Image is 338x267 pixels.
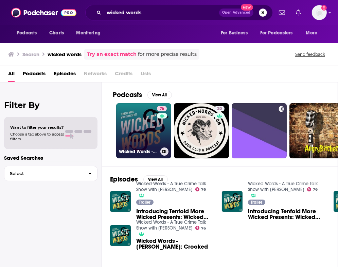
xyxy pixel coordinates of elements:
[12,27,46,40] button: open menu
[147,91,172,99] button: View All
[312,5,327,20] button: Show profile menu
[4,166,97,181] button: Select
[216,27,256,40] button: open menu
[10,132,64,141] span: Choose a tab above to access filters.
[136,238,214,250] a: Wicked Words - Nathan Masters: Crooked
[256,27,303,40] button: open menu
[84,68,107,82] span: Networks
[119,149,158,155] h3: Wicked Words - A True Crime Talk Show with [PERSON_NAME]
[4,171,83,176] span: Select
[8,68,15,82] a: All
[312,5,327,20] img: User Profile
[22,51,39,58] h3: Search
[138,50,197,58] span: for more precise results
[251,200,262,204] span: Trailer
[87,50,137,58] a: Try an exact match
[10,125,64,130] span: Want to filter your results?
[293,7,304,18] a: Show notifications dropdown
[276,7,288,18] a: Show notifications dropdown
[139,200,150,204] span: Trailer
[113,91,172,99] a: PodcastsView All
[4,100,97,110] h2: Filter By
[54,68,76,82] a: Episodes
[248,181,318,192] a: Wicked Words - A True Crime Talk Show with Kate Winkler Dawson
[141,68,151,82] span: Lists
[23,68,46,82] a: Podcasts
[293,51,327,57] button: Send feedback
[110,191,131,212] img: Introducing Tenfold More Wicked Presents: Wicked Words, Season 3
[248,208,325,220] a: Introducing Tenfold More Wicked Presents: Wicked Words
[214,106,225,111] a: 20
[76,28,100,38] span: Monitoring
[136,208,214,220] a: Introducing Tenfold More Wicked Presents: Wicked Words, Season 3
[222,11,250,14] span: Open Advanced
[71,27,109,40] button: open menu
[241,4,253,11] span: New
[307,187,318,191] a: 76
[321,5,327,11] svg: Add a profile image
[313,188,318,191] span: 76
[157,106,167,111] a: 76
[195,187,206,191] a: 76
[195,226,206,230] a: 76
[48,51,82,58] h3: wicked words
[312,5,327,20] span: Logged in as gbrussel
[11,6,76,19] img: Podchaser - Follow, Share and Rate Podcasts
[17,28,37,38] span: Podcasts
[136,181,206,192] a: Wicked Words - A True Crime Talk Show with Kate Winkler Dawson
[201,188,206,191] span: 76
[260,28,293,38] span: For Podcasters
[201,227,206,230] span: 76
[301,27,326,40] button: open menu
[222,191,243,212] img: Introducing Tenfold More Wicked Presents: Wicked Words
[49,28,64,38] span: Charts
[4,155,97,161] p: Saved Searches
[174,103,229,158] a: 20
[104,7,219,18] input: Search podcasts, credits, & more...
[110,175,168,184] a: EpisodesView All
[110,175,138,184] h2: Episodes
[136,238,214,250] span: Wicked Words - [PERSON_NAME]: Crooked
[143,175,168,184] button: View All
[115,68,132,82] span: Credits
[116,103,171,158] a: 76Wicked Words - A True Crime Talk Show with [PERSON_NAME]
[85,5,273,20] div: Search podcasts, credits, & more...
[45,27,68,40] a: Charts
[110,225,131,246] img: Wicked Words - Nathan Masters: Crooked
[221,28,248,38] span: For Business
[306,28,318,38] span: More
[217,106,222,112] span: 20
[113,91,142,99] h2: Podcasts
[136,219,206,231] a: Wicked Words - A True Crime Talk Show with Kate Winkler Dawson
[160,106,164,112] span: 76
[219,9,253,17] button: Open AdvancedNew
